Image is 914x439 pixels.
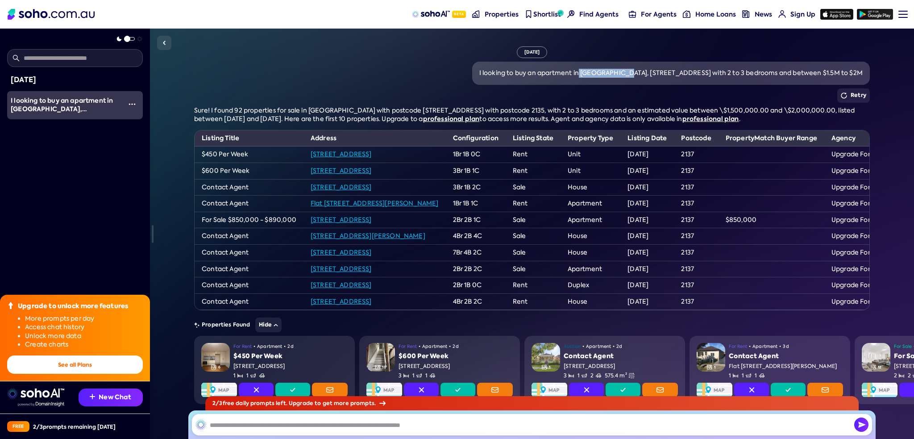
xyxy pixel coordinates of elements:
img: Map [201,383,237,397]
td: 2Br 2B 2C [446,261,506,277]
td: 1Br 1B 0C [446,146,506,163]
img: Sidebar toggle icon [159,38,170,48]
td: 2137 [674,244,718,261]
th: Listing Date [620,130,674,146]
td: Sale [506,212,561,228]
span: Sure! I found 92 properties for sale in [GEOGRAPHIC_DATA] with postcode [STREET_ADDRESS] with pos... [194,106,855,123]
td: [DATE] [620,244,674,261]
div: Upgrade to unlock more features [18,302,128,311]
a: PropertyGallery Icon1For Rent•Apartment•3dContact AgentFlat [STREET_ADDRESS][PERSON_NAME]1Bedroom... [690,336,850,404]
img: Upgrade icon [7,302,14,309]
td: 3Br 1B 1C [446,163,506,179]
img: news-nav icon [742,10,750,18]
td: 2137 [674,293,718,310]
td: Upgrade For More [824,261,895,277]
td: Duplex [561,277,620,294]
img: sohoAI logo [412,11,450,18]
span: For Sale [894,343,912,350]
td: Contact Agent [195,228,303,245]
span: 2 [590,372,601,380]
img: Carspots [759,373,764,378]
td: Rent [506,293,561,310]
span: • [613,343,615,350]
li: Create charts [25,340,143,349]
td: Upgrade For More [824,196,895,212]
div: $600 Per Week [399,352,513,361]
a: [STREET_ADDRESS] [311,297,372,305]
span: 575.4 m² [605,372,627,380]
td: Upgrade For More [824,146,895,163]
td: Contact Agent [195,277,303,294]
td: 2137 [674,146,718,163]
td: Rent [506,196,561,212]
div: [STREET_ADDRESS] [399,363,513,370]
img: Property [862,343,890,372]
span: 10 [382,365,386,370]
td: 2Br 2B 1C [446,212,506,228]
a: [STREET_ADDRESS] [311,150,372,158]
td: House [561,228,620,245]
td: $850,000 [719,212,824,228]
td: 4Br 2B 2C [446,293,506,310]
span: For Rent [399,343,417,350]
td: [DATE] [620,277,674,294]
span: Apartment [257,343,282,350]
img: Bathrooms [582,373,587,378]
img: Property [201,343,230,372]
span: Sign Up [790,10,815,19]
td: [DATE] [620,212,674,228]
span: 1 [233,372,243,380]
td: For Sale $850,000 - $890,000 [195,212,303,228]
span: 1 [549,365,550,370]
td: Unit [561,146,620,163]
span: 12 [878,365,881,370]
div: Contact Agent [729,352,843,361]
span: Auction [564,343,581,350]
a: [STREET_ADDRESS][PERSON_NAME] [311,232,425,240]
div: Free [7,421,29,432]
a: [STREET_ADDRESS] [311,183,372,191]
button: Hide [255,318,282,332]
img: Soho Logo [8,9,95,20]
td: Rent [506,146,561,163]
td: 2137 [674,179,718,196]
img: Gallery Icon [707,364,712,370]
img: Land size [629,373,634,378]
td: Contact Agent [195,293,303,310]
td: House [561,293,620,310]
img: Arrow icon [379,401,386,406]
span: • [253,343,255,350]
span: 1 [729,372,738,380]
td: $600 Per Week [195,163,303,179]
span: 1 [425,372,435,380]
li: More prompts per day [25,314,143,323]
div: 2 / 3 prompts remaining [DATE] [33,423,116,431]
a: Flat [STREET_ADDRESS][PERSON_NAME] [311,199,439,207]
img: Carspots [430,373,435,378]
img: Bathrooms [250,373,256,378]
img: Recommendation icon [90,394,95,399]
img: properties-nav icon [472,10,480,18]
th: Property Type [561,130,620,146]
td: Apartment [561,261,620,277]
th: Address [303,130,446,146]
img: app-store icon [820,9,853,20]
img: Bedrooms [237,373,243,378]
span: 1 [755,372,764,380]
a: PropertyGallery Icon6For Rent•Apartment•2d$450 Per Week[STREET_ADDRESS]1Bedrooms1BathroomsCarspot... [194,336,355,404]
img: for-agents-nav icon [629,10,636,18]
span: 1 [714,365,715,370]
img: More icon [129,100,136,108]
span: Apartment [752,343,777,350]
button: Send [854,418,868,432]
td: [DATE] [620,261,674,277]
td: 2137 [674,277,718,294]
span: For Agents [641,10,677,19]
div: Flat [STREET_ADDRESS][PERSON_NAME] [729,363,843,370]
span: 1 [412,372,422,380]
div: [DATE] [11,74,139,86]
div: [STREET_ADDRESS] [233,363,348,370]
img: Map [532,383,567,397]
td: Upgrade For More [824,179,895,196]
span: • [419,343,420,350]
